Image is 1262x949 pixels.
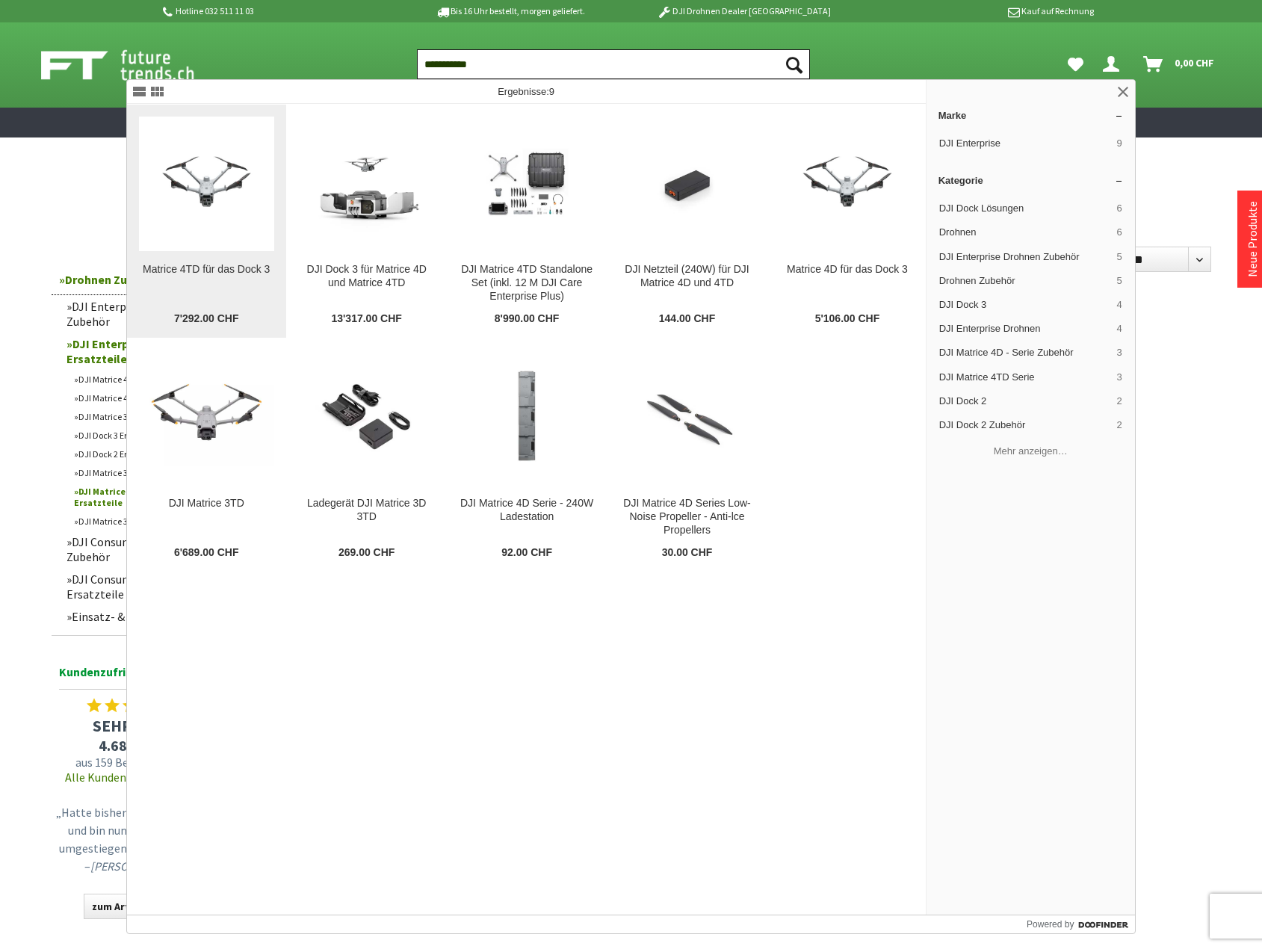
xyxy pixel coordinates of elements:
[861,2,1094,20] p: Kauf auf Rechnung
[447,339,606,572] a: DJI Matrice 4D Serie - 240W Ladestation DJI Matrice 4D Serie - 240W Ladestation 92.00 CHF
[939,250,1111,264] span: DJI Enterprise Drohnen Zubehör
[99,736,127,755] span: 4.68
[41,46,227,84] img: Shop Futuretrends - zur Startseite wechseln
[52,755,208,770] span: aus 159 Bewertungen
[939,395,1111,408] span: DJI Dock 2
[1116,371,1122,384] span: 3
[927,104,1135,127] a: Marke
[495,312,560,326] span: 8'990.00 CHF
[299,497,434,524] div: Ladegerät DJI Matrice 3D 3TD
[139,369,274,467] img: DJI Matrice 3TD
[619,263,755,290] div: DJI Netzteil (240W) für DJI Matrice 4D und 4TD
[939,322,1111,336] span: DJI Enterprise Drohnen
[59,662,201,690] span: Kundenzufriedenheit
[139,133,274,235] img: Matrice 4TD für das Dock 3
[459,497,594,524] div: DJI Matrice 4D Serie - 240W Ladestation
[59,605,208,628] a: Einsatz- & Pilotenbedarf
[59,295,208,333] a: DJI Enterprise Drohnen Zubehör
[1175,51,1214,75] span: 0,00 CHF
[55,803,205,875] p: „Hatte bisher die Mavic 3 Pro und bin nun auf die 4 Pro umgestiegen. Für den pro...“ –
[1116,137,1122,150] span: 9
[659,312,715,326] span: 144.00 CHF
[66,407,208,426] a: DJI Matrice 350 Ersatzteile
[338,546,395,560] span: 269.00 CHF
[66,463,208,482] a: DJI Matrice 3D - Serie Ersatzteile
[52,715,208,736] span: SEHR GUT
[394,2,627,20] p: Bis 16 Uhr bestellt, morgen geliefert.
[1116,395,1122,408] span: 2
[939,418,1111,432] span: DJI Dock 2 Zubehör
[939,346,1111,359] span: DJI Matrice 4D - Serie Zubehör
[66,512,208,531] a: DJI Matrice 30 Ersatzteile
[779,133,915,235] img: Matrice 4D für das Dock 3
[1116,274,1122,288] span: 5
[927,169,1135,192] a: Kategorie
[939,226,1111,239] span: Drohnen
[44,172,1219,209] h1: DJI Matrice 4D - Serie Ersatzteile
[299,263,434,290] div: DJI Dock 3 für Matrice 4D und Matrice 4TD
[1245,201,1260,277] a: Neue Produkte
[939,202,1111,215] span: DJI Dock Lösungen
[1116,298,1122,312] span: 4
[815,312,880,326] span: 5'106.00 CHF
[939,274,1111,288] span: Drohnen Zubehör
[498,86,554,97] span: Ergebnisse:
[459,135,594,233] img: DJI Matrice 4TD Standalone Set (inkl. 12 M DJI Care Enterprise Plus)
[1097,49,1131,79] a: Dein Konto
[767,105,927,338] a: Matrice 4D für das Dock 3 Matrice 4D für das Dock 3 5'106.00 CHF
[299,367,434,469] img: Ladegerät DJI Matrice 3D 3TD
[331,312,401,326] span: 13'317.00 CHF
[66,445,208,463] a: DJI Dock 2 Ersatzteile
[1137,49,1222,79] a: Warenkorb
[939,298,1111,312] span: DJI Dock 3
[66,426,208,445] a: DJI Dock 3 Ersatzteile
[1027,915,1135,933] a: Powered by
[300,117,434,251] img: DJI Dock 3 für Matrice 4D und Matrice 4TD
[59,568,208,605] a: DJI Consumer Drohnen Ersatzteile
[59,531,208,568] a: DJI Consumer Drohnen Zubehör
[127,105,286,338] a: Matrice 4TD für das Dock 3 Matrice 4TD für das Dock 3 7'292.00 CHF
[447,105,606,338] a: DJI Matrice 4TD Standalone Set (inkl. 12 M DJI Care Enterprise Plus) DJI Matrice 4TD Standalone S...
[939,371,1111,384] span: DJI Matrice 4TD Serie
[84,894,176,919] a: zum Artikel
[287,105,446,338] a: DJI Dock 3 für Matrice 4D und Matrice 4TD DJI Dock 3 für Matrice 4D und Matrice 4TD 13'317.00 CHF
[52,736,208,755] span: / 5.00
[607,339,767,572] a: DJI Matrice 4D Series Low-Noise Propeller - Anti-lce Propellers DJI Matrice 4D Series Low-Noise P...
[1060,49,1091,79] a: Meine Favoriten
[174,312,239,326] span: 7'292.00 CHF
[779,49,810,79] button: Suchen
[1116,418,1122,432] span: 2
[779,263,915,276] div: Matrice 4D für das Dock 3
[66,370,208,389] a: DJI Matrice 4 Serie Ersatzteile
[460,350,594,485] img: DJI Matrice 4D Serie - 240W Ladestation
[174,546,239,560] span: 6'689.00 CHF
[287,339,446,572] a: Ladegerät DJI Matrice 3D 3TD Ladegerät DJI Matrice 3D 3TD 269.00 CHF
[932,439,1129,463] button: Mehr anzeigen…
[59,333,208,370] a: DJI Enterprise Drohnen Ersatzteile
[161,2,394,20] p: Hotline 032 511 11 03
[139,263,274,276] div: Matrice 4TD für das Dock 3
[417,49,810,79] input: Produkt, Marke, Kategorie, EAN, Artikelnummer…
[65,770,195,785] a: Alle Kundenbewertungen
[549,86,554,97] span: 9
[619,367,755,469] img: DJI Matrice 4D Series Low-Noise Propeller - Anti-lce Propellers
[607,105,767,338] a: DJI Netzteil (240W) für DJI Matrice 4D und 4TD DJI Netzteil (240W) für DJI Matrice 4D und 4TD 144...
[66,389,208,407] a: DJI Matrice 400 Ersatzteile
[1116,346,1122,359] span: 3
[139,497,274,510] div: DJI Matrice 3TD
[939,137,1111,150] span: DJI Enterprise
[66,482,208,512] a: DJI Matrice 4D - Serie Ersatzteile
[1027,918,1074,931] span: Powered by
[459,263,594,303] div: DJI Matrice 4TD Standalone Set (inkl. 12 M DJI Care Enterprise Plus)
[1116,250,1122,264] span: 5
[90,859,175,874] em: [PERSON_NAME]
[662,546,713,560] span: 30.00 CHF
[52,265,208,295] a: Drohnen Zubehör
[127,339,286,572] a: DJI Matrice 3TD DJI Matrice 3TD 6'689.00 CHF
[1116,226,1122,239] span: 6
[627,2,860,20] p: DJI Drohnen Dealer [GEOGRAPHIC_DATA]
[619,133,755,235] img: DJI Netzteil (240W) für DJI Matrice 4D und 4TD
[619,497,755,537] div: DJI Matrice 4D Series Low-Noise Propeller - Anti-lce Propellers
[501,546,552,560] span: 92.00 CHF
